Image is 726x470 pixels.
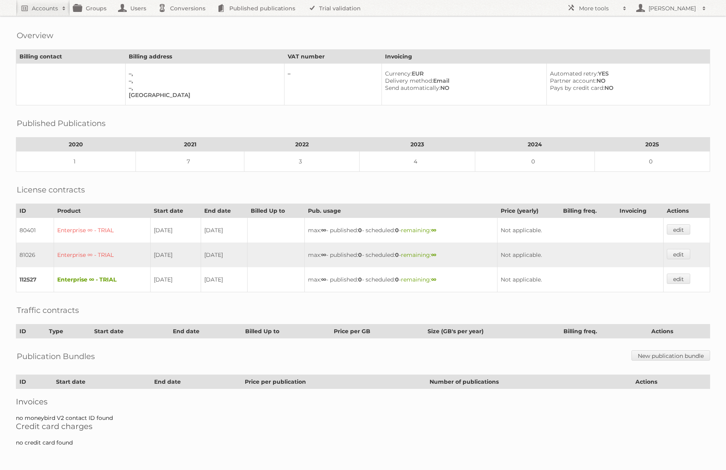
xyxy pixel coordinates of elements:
div: –, [129,84,278,91]
td: 1 [16,151,136,172]
div: NO [385,84,540,91]
th: Product [54,204,150,218]
strong: ∞ [321,251,326,258]
th: 2020 [16,138,136,151]
td: [DATE] [201,267,247,292]
td: 3 [244,151,360,172]
strong: 0 [395,227,399,234]
th: Actions [632,375,710,389]
th: ID [16,324,46,338]
td: Not applicable. [498,243,663,267]
td: Not applicable. [498,218,663,243]
td: max: - published: - scheduled: - [304,267,498,292]
h2: Overview [17,29,53,41]
td: 7 [136,151,244,172]
th: Actions [648,324,710,338]
th: Price per publication [242,375,426,389]
th: Billing freq. [560,204,616,218]
span: remaining: [401,227,436,234]
th: Invoicing [616,204,664,218]
a: edit [667,274,690,284]
strong: ∞ [431,251,436,258]
th: Type [45,324,91,338]
th: 2021 [136,138,244,151]
td: max: - published: - scheduled: - [304,243,498,267]
h2: License contracts [17,184,85,196]
h2: More tools [579,4,619,12]
td: [DATE] [150,243,201,267]
th: ID [16,204,54,218]
td: [DATE] [201,218,247,243]
div: Email [385,77,540,84]
th: End date [169,324,242,338]
th: VAT number [285,50,381,64]
th: Actions [663,204,710,218]
th: Start date [91,324,169,338]
h2: Publication Bundles [17,350,95,362]
span: Automated retry: [550,70,598,77]
th: Billed Up to [242,324,330,338]
div: –, [129,77,278,84]
td: 0 [594,151,710,172]
h2: Accounts [32,4,58,12]
th: Invoicing [381,50,710,64]
span: remaining: [401,276,436,283]
td: 112527 [16,267,54,292]
h2: [PERSON_NAME] [647,4,698,12]
td: [DATE] [201,243,247,267]
strong: 0 [358,276,362,283]
td: [DATE] [150,267,201,292]
th: 2023 [360,138,475,151]
div: YES [550,70,703,77]
div: –, [129,70,278,77]
th: Billed Up to [247,204,304,218]
th: Price per GB [330,324,424,338]
div: NO [550,84,703,91]
td: 80401 [16,218,54,243]
div: NO [550,77,703,84]
td: Enterprise ∞ - TRIAL [54,267,150,292]
th: 2025 [594,138,710,151]
strong: 0 [395,251,399,258]
strong: ∞ [431,227,436,234]
td: [DATE] [150,218,201,243]
th: 2024 [475,138,594,151]
span: Partner account: [550,77,596,84]
strong: ∞ [321,227,326,234]
th: Billing address [126,50,285,64]
strong: 0 [358,251,362,258]
a: New publication bundle [631,350,710,361]
th: Pub. usage [304,204,498,218]
h2: Credit card charges [16,421,710,431]
span: Delivery method: [385,77,433,84]
td: 4 [360,151,475,172]
th: Billing freq. [560,324,648,338]
strong: 0 [358,227,362,234]
strong: 0 [395,276,399,283]
td: 0 [475,151,594,172]
th: 2022 [244,138,360,151]
th: ID [16,375,53,389]
th: Start date [150,204,201,218]
strong: ∞ [431,276,436,283]
div: [GEOGRAPHIC_DATA] [129,91,278,99]
div: EUR [385,70,540,77]
h2: Invoices [16,397,710,406]
h2: Traffic contracts [17,304,79,316]
th: Start date [53,375,151,389]
a: edit [667,224,690,235]
td: Enterprise ∞ - TRIAL [54,218,150,243]
th: Billing contact [16,50,126,64]
span: Pays by credit card: [550,84,604,91]
th: End date [201,204,247,218]
a: edit [667,249,690,259]
td: – [285,64,381,105]
td: Enterprise ∞ - TRIAL [54,243,150,267]
span: remaining: [401,251,436,258]
th: Number of publications [426,375,632,389]
span: Currency: [385,70,412,77]
th: End date [151,375,242,389]
th: Size (GB's per year) [424,324,560,338]
span: Send automatically: [385,84,440,91]
td: Not applicable. [498,267,663,292]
